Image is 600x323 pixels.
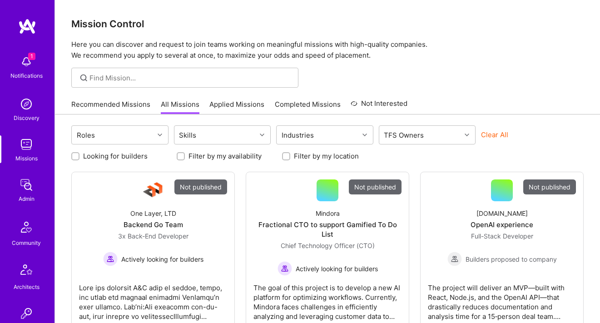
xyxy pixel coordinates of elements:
i: icon SearchGrey [79,73,89,83]
span: Chief Technology Officer (CTO) [281,242,375,249]
label: Looking for builders [83,151,148,161]
a: Not publishedMindoraFractional CTO to support Gamified To Do ListChief Technology Officer (CTO) A... [253,179,402,323]
div: Roles [74,129,97,142]
div: Missions [15,154,38,163]
img: logo [18,18,36,35]
a: Not published[DOMAIN_NAME]OpenAI experienceFull-Stack Developer Builders proposed to companyBuild... [428,179,576,323]
p: Here you can discover and request to join teams working on meaningful missions with high-quality ... [71,39,584,61]
div: Not published [174,179,227,194]
i: icon Chevron [362,133,367,137]
span: Actively looking for builders [121,254,203,264]
div: Not published [349,179,402,194]
img: discovery [17,95,35,113]
input: Find Mission... [89,73,292,83]
img: Invite [17,304,35,323]
i: icon Chevron [158,133,162,137]
i: icon Chevron [465,133,469,137]
img: teamwork [17,135,35,154]
div: Discovery [14,113,40,123]
div: Not published [523,179,576,194]
div: Mindora [316,209,340,218]
a: All Missions [161,99,199,114]
span: Builders proposed to company [466,254,557,264]
button: Clear All [481,130,508,139]
img: Community [15,216,37,238]
a: Applied Missions [209,99,264,114]
img: Actively looking for builders [103,252,118,266]
span: Actively looking for builders [296,264,378,273]
img: Builders proposed to company [447,252,462,266]
label: Filter by my availability [188,151,262,161]
div: Lore ips dolorsit A&C adip el seddoe, tempo, inc utlab etd magnaal enimadmi VenIamqu’n exer ullam... [79,276,227,321]
div: One Layer, LTD [130,209,176,218]
div: Backend Go Team [124,220,183,229]
div: OpenAI experience [471,220,533,229]
img: bell [17,53,35,71]
a: Recommended Missions [71,99,150,114]
div: The project will deliver an MVP—built with React, Node.js, and the OpenAI API—that drastically re... [428,276,576,321]
div: Skills [177,129,198,142]
a: Not Interested [351,98,407,114]
i: icon Chevron [260,133,264,137]
div: Architects [14,282,40,292]
div: TFS Owners [382,129,426,142]
label: Filter by my location [294,151,359,161]
div: [DOMAIN_NAME] [476,209,528,218]
img: Company Logo [142,179,164,201]
span: 3x Back-End Developer [118,232,188,240]
h3: Mission Control [71,18,584,30]
div: The goal of this project is to develop a new AI platform for optimizing workflows. Currently, Min... [253,276,402,321]
img: admin teamwork [17,176,35,194]
div: Fractional CTO to support Gamified To Do List [253,220,402,239]
div: Community [12,238,41,248]
a: Not publishedCompany LogoOne Layer, LTDBackend Go Team3x Back-End Developer Actively looking for ... [79,179,227,323]
img: Architects [15,260,37,282]
div: Notifications [10,71,43,80]
div: Admin [19,194,35,204]
a: Completed Missions [275,99,341,114]
img: Actively looking for builders [278,261,292,276]
span: Full-Stack Developer [471,232,533,240]
span: 1 [28,53,35,60]
div: Industries [279,129,316,142]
